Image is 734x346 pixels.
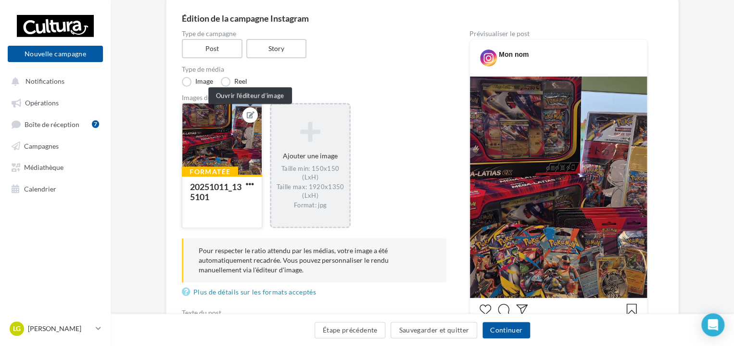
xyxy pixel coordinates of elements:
[246,39,307,58] label: Story
[626,304,637,315] svg: Enregistrer
[482,322,530,338] button: Continuer
[199,246,431,275] p: Pour respecter le ratio attendu par les médias, votre image a été automatiquement recadrée. Vous ...
[6,93,105,111] a: Opérations
[182,66,439,73] label: Type de média
[182,286,320,298] a: Plus de détails sur les formats acceptés
[24,163,63,171] span: Médiathèque
[13,324,21,333] span: LG
[182,94,439,101] div: Images du post (10 max)
[315,322,386,338] button: Étape précédente
[6,158,105,175] a: Médiathèque
[391,322,477,338] button: Sauvegarder et quitter
[25,77,64,85] span: Notifications
[8,46,103,62] button: Nouvelle campagne
[190,181,241,202] div: 20251011_135101
[182,167,238,177] div: Formatée
[6,179,105,197] a: Calendrier
[182,30,439,37] label: Type de campagne
[25,99,59,107] span: Opérations
[28,324,92,333] p: [PERSON_NAME]
[182,309,439,316] label: Texte du post
[6,137,105,154] a: Campagnes
[6,72,101,90] button: Notifications
[24,184,56,192] span: Calendrier
[208,87,292,104] div: Ouvrir l'éditeur d’image
[480,304,491,315] svg: J’aime
[182,39,242,58] label: Post
[469,30,647,37] div: Prévisualiser le post
[516,304,528,315] svg: Partager la publication
[25,120,79,128] span: Boîte de réception
[182,14,663,23] div: Édition de la campagne Instagram
[182,77,213,87] label: Image
[498,304,509,315] svg: Commenter
[92,120,99,128] div: 7
[221,77,247,87] label: Reel
[701,313,724,336] div: Open Intercom Messenger
[499,50,529,59] div: Mon nom
[8,320,103,338] a: LG [PERSON_NAME]
[24,141,59,150] span: Campagnes
[6,115,105,133] a: Boîte de réception7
